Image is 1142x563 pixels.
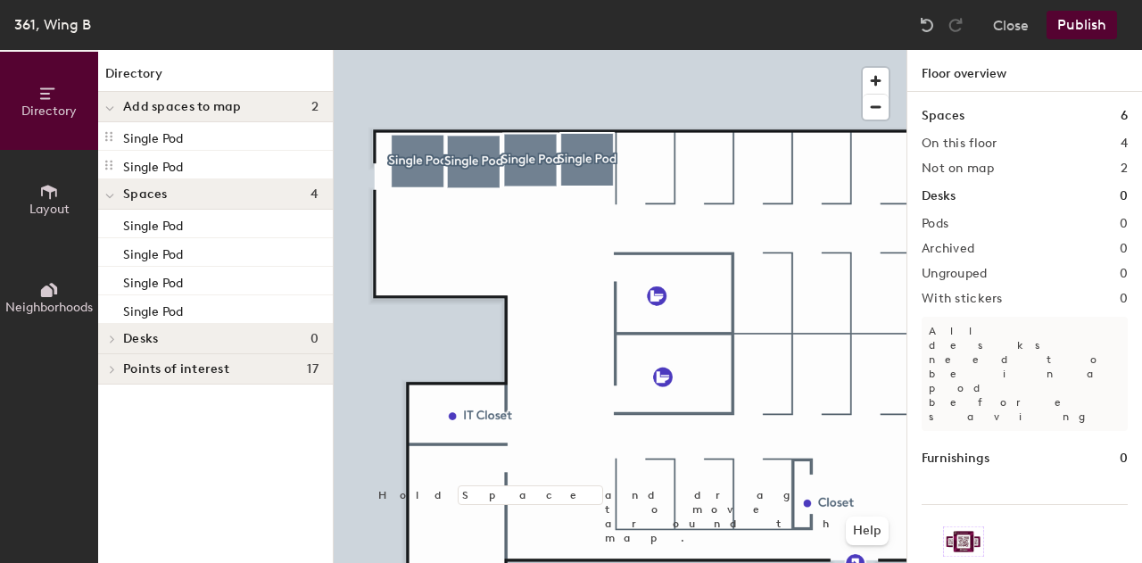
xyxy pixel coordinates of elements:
span: Spaces [123,187,168,202]
img: Sticker logo [943,526,984,557]
h2: 2 [1121,161,1128,176]
p: All desks need to be in a pod before saving [922,317,1128,431]
p: Single Pod [123,154,183,175]
div: 361, Wing B [14,13,91,36]
button: Close [993,11,1029,39]
p: Single Pod [123,213,183,234]
h2: 4 [1121,137,1128,151]
h2: 0 [1120,267,1128,281]
h2: On this floor [922,137,997,151]
p: Single Pod [123,299,183,319]
h2: 0 [1120,242,1128,256]
h1: Desks [922,186,956,206]
span: 0 [310,332,319,346]
span: Directory [21,103,77,119]
h2: 0 [1120,292,1128,306]
button: Help [846,517,889,545]
h1: Furnishings [922,449,989,468]
p: Single Pod [123,126,183,146]
img: Redo [947,16,964,34]
span: Points of interest [123,362,229,377]
span: Desks [123,332,158,346]
h1: 6 [1121,106,1128,126]
h1: 0 [1120,449,1128,468]
h1: Spaces [922,106,964,126]
p: Single Pod [123,242,183,262]
h2: Archived [922,242,974,256]
span: Neighborhoods [5,300,93,315]
span: Layout [29,202,70,217]
span: 4 [310,187,319,202]
h2: Not on map [922,161,994,176]
p: Single Pod [123,270,183,291]
h1: Floor overview [907,50,1142,92]
h2: Ungrouped [922,267,988,281]
span: 2 [311,100,319,114]
h1: 0 [1120,186,1128,206]
span: Add spaces to map [123,100,242,114]
span: 17 [307,362,319,377]
h2: Pods [922,217,948,231]
h2: With stickers [922,292,1003,306]
h2: 0 [1120,217,1128,231]
h1: Directory [98,64,333,92]
img: Undo [918,16,936,34]
button: Publish [1047,11,1117,39]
